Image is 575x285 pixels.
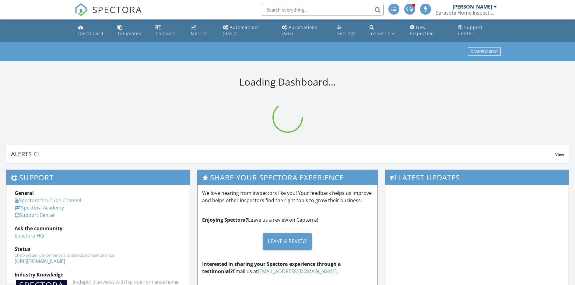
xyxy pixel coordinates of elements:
[15,197,81,204] a: Spectora YouTube Channel
[335,22,362,39] a: Settings
[202,189,373,204] p: We love hearing from inspectors like you! Your feedback helps us improve and helps other inspecto...
[367,22,403,39] a: Inspections
[370,30,396,36] div: Inspections
[92,3,142,16] span: SPECTORA
[188,22,216,39] a: Metrics
[282,24,317,36] div: Automations (Adv)
[15,225,181,232] div: Ask the community
[15,204,64,211] a: Spectora Academy
[191,30,208,36] div: Metrics
[153,22,184,39] a: Contacts
[436,10,497,16] div: Sarasota Home Inspections
[202,216,248,223] strong: Enjoying Spectora?
[471,50,498,54] div: Dashboards
[15,253,181,258] div: Check system performance and scheduled maintenance.
[202,228,373,254] a: Leave a Review
[468,47,501,56] button: Dashboards
[337,30,356,36] div: Settings
[115,22,148,39] a: Templates
[117,30,141,36] div: Templates
[202,260,373,275] p: Email us at .
[263,233,312,250] div: Leave a Review
[202,216,373,223] p: Leave us a review on Capterra!
[156,30,176,36] div: Contacts
[279,22,330,39] a: Automations (Advanced)
[223,24,259,36] div: Automations (Basic)
[198,170,377,185] h3: Share Your Spectora Experience
[202,261,341,275] strong: Interested in sharing your Spectora experience through a testimonial?
[555,152,564,157] span: View
[15,271,181,278] div: Industry Knowledge
[456,22,500,39] a: Support Center
[15,245,181,253] div: Status
[458,24,483,36] div: Support Center
[15,212,55,218] a: Support Center
[76,22,110,39] a: Dashboard
[258,268,337,275] a: [EMAIL_ADDRESS][DOMAIN_NAME]
[262,4,384,16] input: Search everything...
[220,22,274,39] a: Automations (Basic)
[385,170,569,185] h3: Latest Updates
[11,150,555,158] div: Alerts
[408,22,451,39] a: New Inspection
[75,8,142,21] a: SPECTORA
[75,3,88,16] img: The Best Home Inspection Software - Spectora
[15,232,44,239] a: Spectora HQ
[453,4,492,10] div: [PERSON_NAME]
[78,30,103,36] div: Dashboard
[15,190,34,196] strong: General
[410,24,434,36] div: New Inspection
[15,258,65,265] a: [URL][DOMAIN_NAME]
[6,170,190,185] h3: Support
